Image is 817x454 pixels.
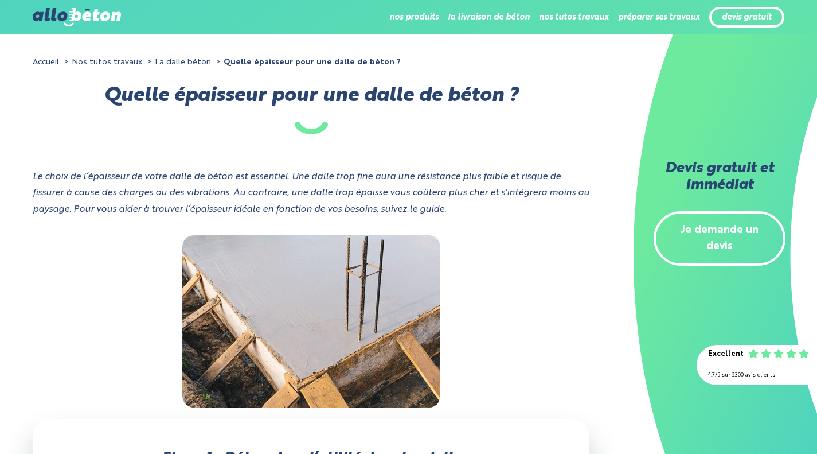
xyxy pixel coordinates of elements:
i: Le choix de l’épaisseur de votre dalle de béton est essentiel. Une dalle trop fine aura une résis... [33,172,589,215]
a: La dalle béton [155,58,211,66]
img: allobéton [33,8,121,26]
a: Accueil [33,58,59,66]
li: la livraison de béton [448,3,530,31]
li: nos tutos travaux [539,3,609,31]
h1: Quelle épaisseur pour une dalle de béton ? [33,88,589,134]
li: nos produits [389,3,439,31]
div: 4.7/5 sur 2300 avis clients [708,367,806,384]
img: Epaisseur dalle [182,235,440,408]
div: Excellent [708,346,744,363]
li: préparer ses travaux [618,3,700,31]
a: devis gratuit [722,13,772,22]
h2: Devis gratuit et immédiat [654,161,785,194]
li: Nos tutos travaux [61,54,142,71]
li: Quelle épaisseur pour une dalle de béton ? [213,54,401,71]
a: Je demande un devis [654,211,785,266]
